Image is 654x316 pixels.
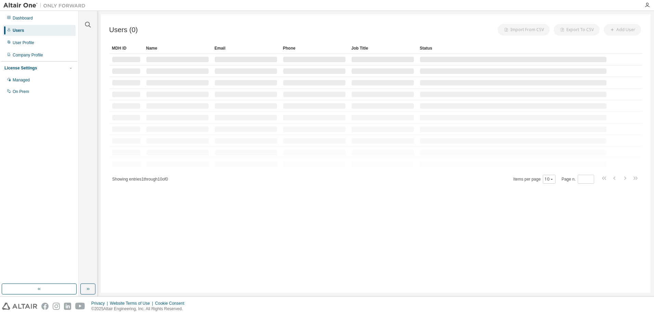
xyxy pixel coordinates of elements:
span: Items per page [513,175,555,184]
span: Page n. [562,175,594,184]
div: Phone [283,43,346,54]
button: 10 [545,176,554,182]
div: Email [214,43,277,54]
div: Privacy [91,301,110,306]
span: Users (0) [109,26,138,34]
img: youtube.svg [75,303,85,310]
div: User Profile [13,40,34,45]
div: MDH ID [112,43,141,54]
div: Cookie Consent [155,301,188,306]
div: Users [13,28,24,33]
button: Import From CSV [498,24,550,36]
img: facebook.svg [41,303,49,310]
button: Add User [604,24,641,36]
div: On Prem [13,89,29,94]
p: © 2025 Altair Engineering, Inc. All Rights Reserved. [91,306,188,312]
img: altair_logo.svg [2,303,37,310]
button: Export To CSV [554,24,600,36]
img: instagram.svg [53,303,60,310]
img: linkedin.svg [64,303,71,310]
div: Job Title [351,43,414,54]
div: Name [146,43,209,54]
div: License Settings [4,65,37,71]
div: Company Profile [13,52,43,58]
div: Status [420,43,607,54]
div: Website Terms of Use [110,301,155,306]
div: Managed [13,77,30,83]
span: Showing entries 1 through 10 of 0 [112,177,168,182]
img: Altair One [3,2,89,9]
div: Dashboard [13,15,33,21]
